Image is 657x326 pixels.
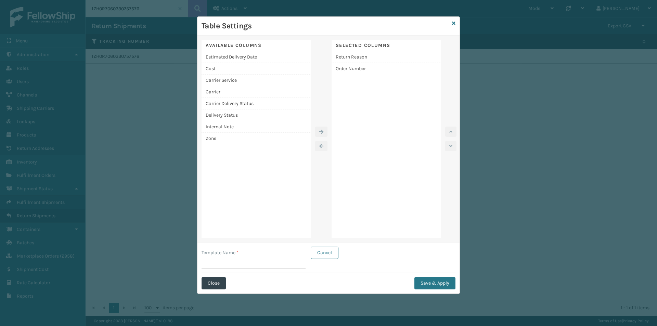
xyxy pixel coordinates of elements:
[202,133,311,144] div: Zone
[202,63,311,75] div: Cost
[332,63,441,74] div: Order Number
[202,249,239,256] label: Template Name
[202,75,311,86] div: Carrier Service
[202,86,311,98] div: Carrier
[202,277,226,289] button: Close
[332,40,441,51] div: Selected Columns
[202,121,311,133] div: Internal Note
[202,98,311,109] div: Carrier Delivery Status
[202,21,252,31] h3: Table Settings
[202,40,311,51] div: Available Columns
[202,51,311,63] div: Estimated Delivery Date
[311,247,338,259] button: Cancel
[202,109,311,121] div: Delivery Status
[332,51,441,63] div: Return Reason
[414,277,455,289] button: Save & Apply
